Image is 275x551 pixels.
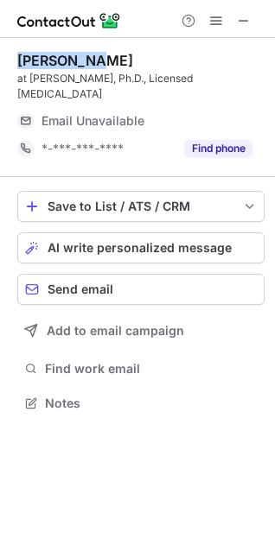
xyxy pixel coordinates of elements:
[45,396,258,411] span: Notes
[17,315,265,346] button: Add to email campaign
[17,232,265,263] button: AI write personalized message
[17,52,133,69] div: [PERSON_NAME]
[48,199,234,213] div: Save to List / ATS / CRM
[184,140,253,157] button: Reveal Button
[17,191,265,222] button: save-profile-one-click
[17,71,265,102] div: at [PERSON_NAME], Ph.D., Licensed [MEDICAL_DATA]
[17,357,265,381] button: Find work email
[45,361,258,377] span: Find work email
[17,391,265,415] button: Notes
[47,324,184,338] span: Add to email campaign
[17,274,265,305] button: Send email
[48,282,113,296] span: Send email
[17,10,121,31] img: ContactOut v5.3.10
[48,241,232,255] span: AI write personalized message
[42,113,144,129] span: Email Unavailable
